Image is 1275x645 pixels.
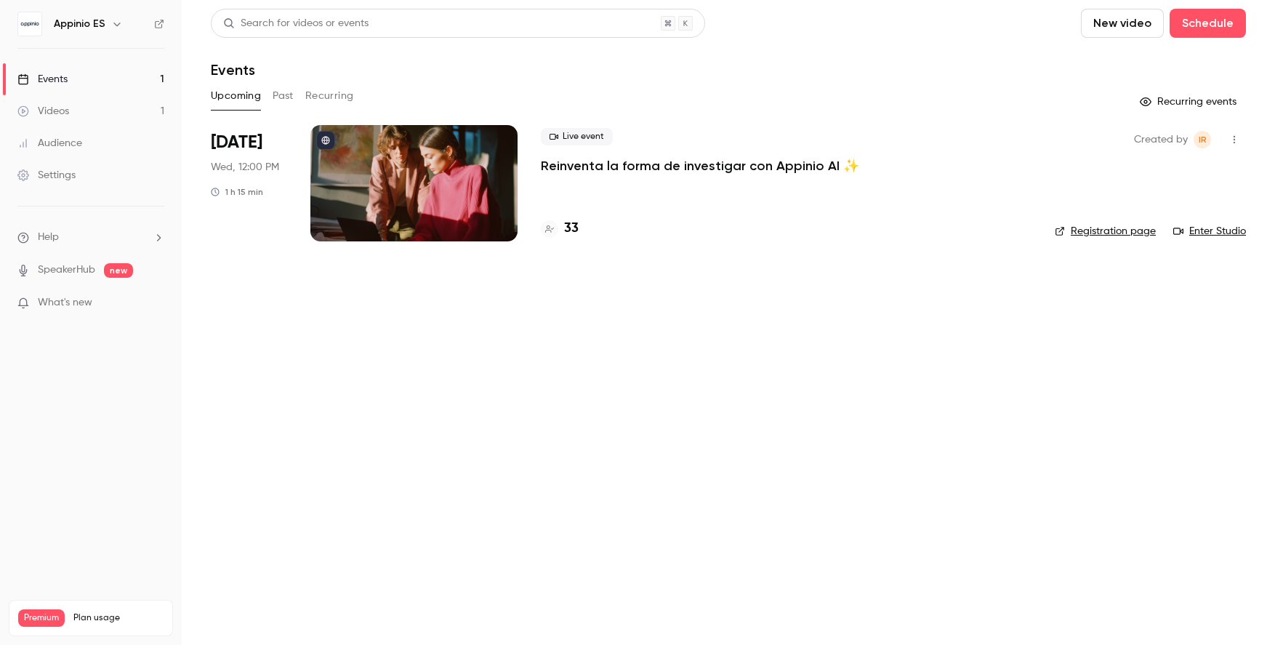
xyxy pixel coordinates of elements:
[17,104,69,119] div: Videos
[1199,131,1207,148] span: IR
[38,295,92,311] span: What's new
[211,125,287,241] div: Oct 22 Wed, 12:00 PM (Europe/Madrid)
[1194,131,1211,148] span: Isabella Rentería Berrospe
[1170,9,1246,38] button: Schedule
[73,612,164,624] span: Plan usage
[1134,131,1188,148] span: Created by
[541,219,579,239] a: 33
[211,160,279,175] span: Wed, 12:00 PM
[38,263,95,278] a: SpeakerHub
[17,136,82,151] div: Audience
[564,219,579,239] h4: 33
[211,186,263,198] div: 1 h 15 min
[223,16,369,31] div: Search for videos or events
[17,230,164,245] li: help-dropdown-opener
[104,263,133,278] span: new
[1055,224,1156,239] a: Registration page
[273,84,294,108] button: Past
[18,609,65,627] span: Premium
[1081,9,1164,38] button: New video
[17,168,76,183] div: Settings
[38,230,59,245] span: Help
[1133,90,1246,113] button: Recurring events
[305,84,354,108] button: Recurring
[17,72,68,87] div: Events
[1173,224,1246,239] a: Enter Studio
[211,61,255,79] h1: Events
[211,131,262,154] span: [DATE]
[54,17,105,31] h6: Appinio ES
[541,128,613,145] span: Live event
[541,157,859,175] a: Reinventa la forma de investigar con Appinio AI ✨
[211,84,261,108] button: Upcoming
[18,12,41,36] img: Appinio ES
